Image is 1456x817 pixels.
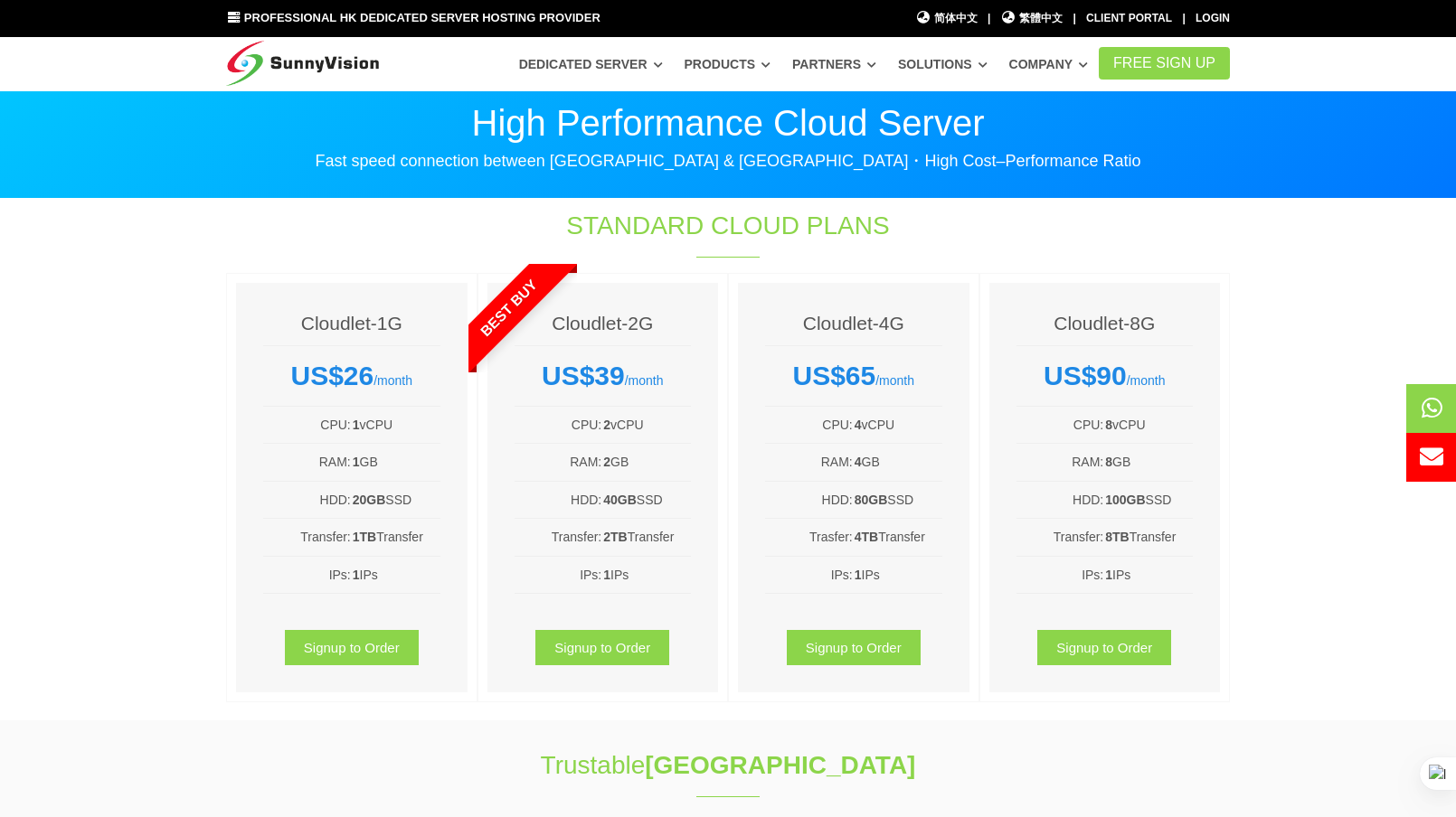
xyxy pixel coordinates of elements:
a: Signup to Order [285,630,419,665]
td: vCPU [352,414,440,436]
strong: US$65 [792,361,875,390]
td: CPU: [1016,414,1105,436]
td: IPs [352,564,440,586]
td: RAM: [263,451,352,473]
b: 2 [603,455,610,469]
li: | [1182,10,1185,27]
b: 2 [603,418,610,432]
td: IPs [854,564,942,586]
a: Client Portal [1086,12,1172,24]
b: 1TB [353,530,376,544]
td: Transfer: [1016,526,1105,548]
td: HDD: [1016,489,1105,511]
span: Professional HK Dedicated Server Hosting Provider [244,11,600,24]
a: Signup to Order [535,630,669,665]
h4: Cloudlet-2G [515,310,692,336]
b: 1 [353,418,360,432]
a: FREE Sign Up [1099,47,1230,80]
td: IPs: [263,564,352,586]
td: Transfer [854,526,942,548]
td: GB [854,451,942,473]
td: CPU: [515,414,603,436]
td: GB [352,451,440,473]
h4: Cloudlet-4G [765,310,942,336]
td: IPs: [515,564,603,586]
span: Best Buy [432,231,584,383]
td: HDD: [263,489,352,511]
a: Dedicated Server [519,48,663,80]
b: 20GB [353,493,386,507]
b: 8 [1105,455,1112,469]
td: Transfer [352,526,440,548]
a: Company [1009,48,1089,80]
b: 4 [855,418,862,432]
td: Transfer [1104,526,1193,548]
a: 简体中文 [915,10,978,27]
b: 100GB [1105,493,1145,507]
a: 繁體中文 [1001,10,1064,27]
p: High Performance Cloud Server [226,105,1230,141]
td: RAM: [765,451,854,473]
a: Products [684,48,771,80]
td: GB [1104,451,1193,473]
a: Partners [792,48,876,80]
b: 1 [1105,568,1112,582]
a: Signup to Order [787,630,921,665]
b: 8TB [1105,530,1129,544]
strong: [GEOGRAPHIC_DATA] [645,751,915,779]
b: 8 [1105,418,1112,432]
td: RAM: [515,451,603,473]
td: SSD [352,489,440,511]
div: /month [765,360,942,392]
td: SSD [854,489,942,511]
b: 1 [353,455,360,469]
b: 40GB [603,493,637,507]
b: 1 [855,568,862,582]
td: CPU: [263,414,352,436]
div: /month [1016,360,1194,392]
b: 2TB [603,530,627,544]
strong: US$90 [1044,361,1127,390]
div: /month [515,360,692,392]
td: IPs: [1016,564,1105,586]
li: | [988,10,990,27]
td: RAM: [1016,451,1105,473]
td: IPs [1104,564,1193,586]
td: SSD [1104,489,1193,511]
td: vCPU [602,414,691,436]
td: Trasfer: [765,526,854,548]
a: Signup to Order [1037,630,1171,665]
b: 1 [353,568,360,582]
td: HDD: [515,489,603,511]
td: Transfer [602,526,691,548]
h1: Standard Cloud Plans [427,208,1029,243]
td: vCPU [1104,414,1193,436]
td: GB [602,451,691,473]
p: Fast speed connection between [GEOGRAPHIC_DATA] & [GEOGRAPHIC_DATA]・High Cost–Performance Ratio [226,150,1230,172]
a: Solutions [898,48,988,80]
h4: Cloudlet-8G [1016,310,1194,336]
div: /month [263,360,440,392]
b: 4TB [855,530,878,544]
h1: Trustable [427,747,1029,783]
strong: US$39 [542,361,625,390]
b: 80GB [855,493,888,507]
h4: Cloudlet-1G [263,310,440,336]
b: 4 [855,455,862,469]
td: CPU: [765,414,854,436]
a: Login [1196,12,1230,24]
td: vCPU [854,414,942,436]
strong: US$26 [290,361,373,390]
td: IPs [602,564,691,586]
td: Transfer: [515,526,603,548]
td: Transfer: [263,526,352,548]
td: IPs: [765,564,854,586]
b: 1 [603,568,610,582]
td: SSD [602,489,691,511]
li: | [1073,10,1075,27]
td: HDD: [765,489,854,511]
